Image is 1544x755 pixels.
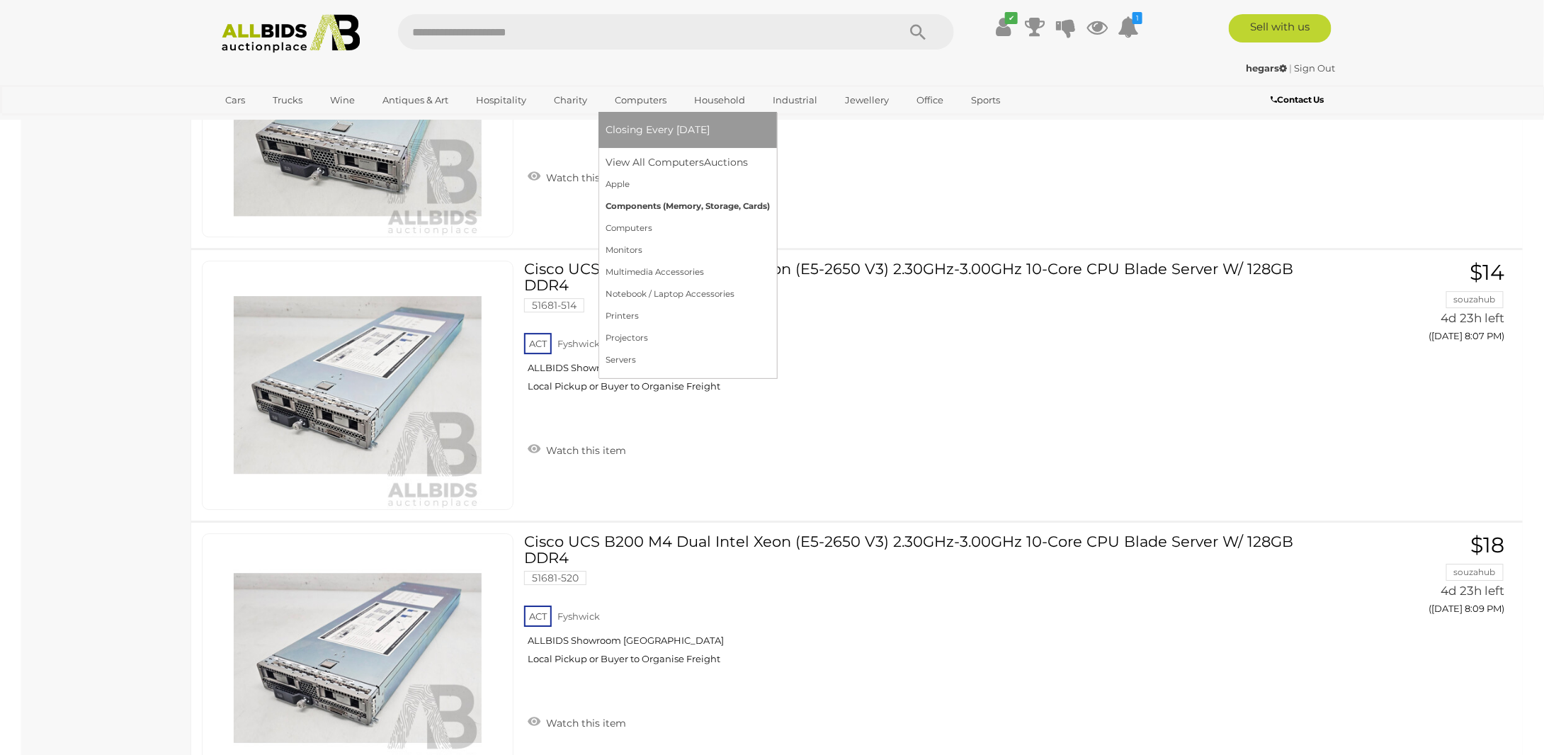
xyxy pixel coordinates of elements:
[543,444,626,457] span: Watch this item
[467,89,535,112] a: Hospitality
[321,89,364,112] a: Wine
[373,89,458,112] a: Antiques & Art
[543,171,626,184] span: Watch this item
[535,533,1290,676] a: Cisco UCS B200 M4 Dual Intel Xeon (E5-2650 V3) 2.30GHz-3.00GHz 10-Core CPU Blade Server W/ 128GB ...
[535,261,1290,403] a: Cisco UCS B200 M4 Dual Intel Xeon (E5-2650 V3) 2.30GHz-3.00GHz 10-Core CPU Blade Server W/ 128GB ...
[606,89,676,112] a: Computers
[883,14,954,50] button: Search
[1229,14,1332,42] a: Sell with us
[685,89,754,112] a: Household
[1246,62,1287,74] strong: hegars
[234,261,482,509] img: 51681-514a.jpg
[524,711,630,732] a: Watch this item
[1312,533,1509,622] a: $18 souzahub 4d 23h left ([DATE] 8:09 PM)
[1289,62,1292,74] span: |
[1312,261,1509,349] a: $14 souzahub 4d 23h left ([DATE] 8:07 PM)
[1470,259,1505,285] span: $14
[524,438,630,460] a: Watch this item
[524,166,630,187] a: Watch this item
[543,717,626,730] span: Watch this item
[216,112,335,135] a: [GEOGRAPHIC_DATA]
[216,89,254,112] a: Cars
[545,89,596,112] a: Charity
[1133,12,1142,24] i: 1
[993,14,1014,40] a: ✔
[836,89,898,112] a: Jewellery
[764,89,827,112] a: Industrial
[1271,94,1324,105] b: Contact Us
[1294,62,1335,74] a: Sign Out
[1246,62,1289,74] a: hegars
[1005,12,1018,24] i: ✔
[1118,14,1139,40] a: 1
[1471,532,1505,558] span: $18
[214,14,368,53] img: Allbids.com.au
[263,89,312,112] a: Trucks
[962,89,1009,112] a: Sports
[907,89,953,112] a: Office
[1271,92,1328,108] a: Contact Us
